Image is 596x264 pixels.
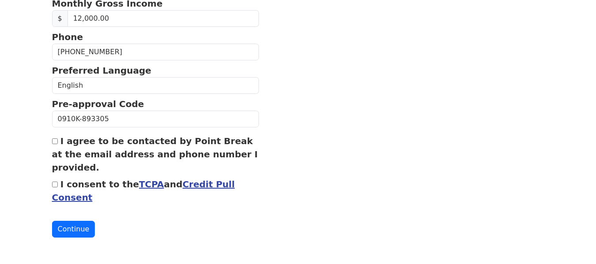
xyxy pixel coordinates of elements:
span: $ [52,10,68,27]
button: Continue [52,221,95,238]
strong: Pre-approval Code [52,99,144,109]
strong: Preferred Language [52,65,151,76]
input: Pre-approval Code [52,111,259,127]
strong: Phone [52,32,83,42]
input: 0.00 [67,10,259,27]
label: I consent to the and [52,179,235,203]
a: TCPA [139,179,164,190]
input: Phone [52,44,259,60]
label: I agree to be contacted by Point Break at the email address and phone number I provided. [52,136,258,173]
